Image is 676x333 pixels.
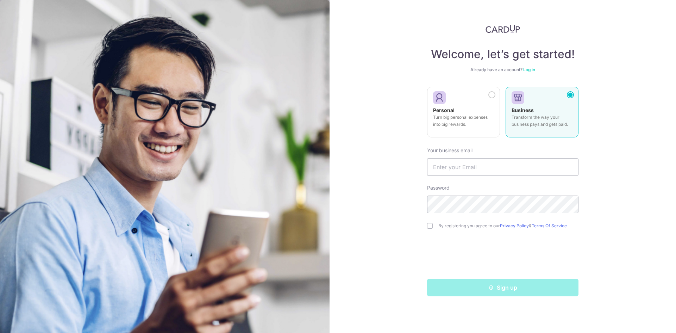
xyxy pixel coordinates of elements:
[449,243,556,270] iframe: reCAPTCHA
[438,223,578,229] label: By registering you agree to our &
[512,114,572,128] p: Transform the way your business pays and gets paid.
[433,114,494,128] p: Turn big personal expenses into big rewards.
[506,87,578,142] a: Business Transform the way your business pays and gets paid.
[427,87,500,142] a: Personal Turn big personal expenses into big rewards.
[427,158,578,176] input: Enter your Email
[427,67,578,73] div: Already have an account?
[532,223,567,228] a: Terms Of Service
[486,25,520,33] img: CardUp Logo
[523,67,535,72] a: Log in
[427,147,472,154] label: Your business email
[427,184,450,191] label: Password
[433,107,455,113] strong: Personal
[512,107,534,113] strong: Business
[500,223,529,228] a: Privacy Policy
[427,47,578,61] h4: Welcome, let’s get started!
